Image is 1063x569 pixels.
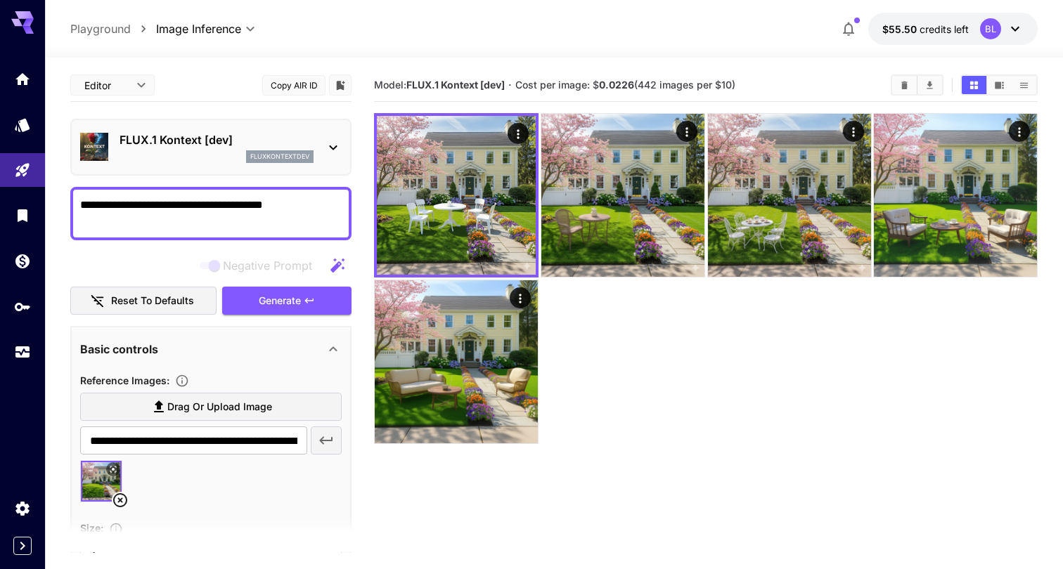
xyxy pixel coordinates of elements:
[676,121,697,142] div: Actions
[1012,76,1036,94] button: Show images in list view
[156,20,241,37] span: Image Inference
[962,76,986,94] button: Show images in grid view
[920,23,969,35] span: credits left
[980,18,1001,39] div: BL
[375,280,538,443] img: 2Q==
[80,341,158,358] p: Basic controls
[882,22,969,37] div: $55.4988
[14,298,31,315] div: API Keys
[842,121,863,142] div: Actions
[374,79,505,91] span: Model:
[14,116,31,133] div: Models
[708,114,871,277] img: Z
[70,20,156,37] nav: breadcrumb
[510,287,531,308] div: Actions
[223,257,312,274] span: Negative Prompt
[406,79,505,91] b: FLUX.1 Kontext [dev]
[13,537,32,555] button: Expand sidebar
[508,77,512,93] p: ·
[80,332,342,366] div: Basic controls
[882,23,920,35] span: $55.50
[508,123,529,144] div: Actions
[259,292,301,310] span: Generate
[334,77,347,93] button: Add to library
[70,20,131,37] a: Playground
[14,207,31,224] div: Library
[195,256,323,274] span: Negative prompts are not compatible with the selected model.
[80,374,169,386] span: Reference Images :
[541,114,704,277] img: 2Q==
[250,152,309,162] p: fluxkontextdev
[892,76,917,94] button: Clear Images
[14,252,31,270] div: Wallet
[84,78,128,93] span: Editor
[262,75,326,96] button: Copy AIR ID
[377,116,536,275] img: 2Q==
[222,287,352,315] button: Generate
[80,126,342,169] div: FLUX.1 Kontext [dev]fluxkontextdev
[14,344,31,361] div: Usage
[874,114,1037,277] img: Z
[120,131,314,148] p: FLUX.1 Kontext [dev]
[14,70,31,88] div: Home
[868,13,1038,45] button: $55.4988BL
[167,398,272,416] span: Drag or upload image
[80,393,342,421] label: Drag or upload image
[169,374,195,388] button: Upload a reference image to guide the result. This is needed for Image-to-Image or Inpainting. Su...
[14,162,31,179] div: Playground
[891,74,943,96] div: Clear ImagesDownload All
[987,76,1012,94] button: Show images in video view
[917,76,942,94] button: Download All
[960,74,1038,96] div: Show images in grid viewShow images in video viewShow images in list view
[1009,121,1030,142] div: Actions
[515,79,735,91] span: Cost per image: $ (442 images per $10)
[599,79,634,91] b: 0.0226
[14,499,31,517] div: Settings
[70,287,217,315] button: Reset to defaults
